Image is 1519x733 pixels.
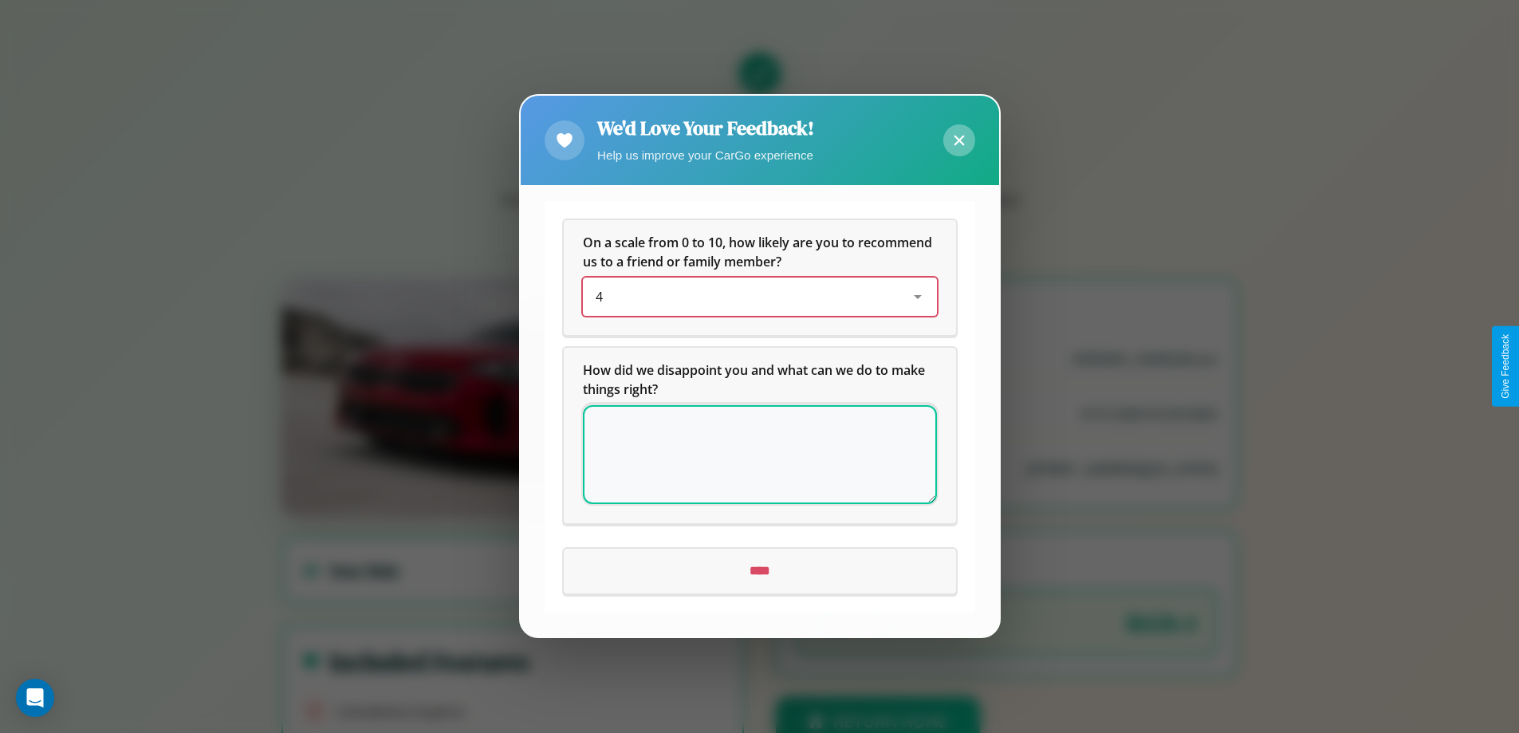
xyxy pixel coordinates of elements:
[597,144,814,166] p: Help us improve your CarGo experience
[597,115,814,141] h2: We'd Love Your Feedback!
[16,679,54,717] div: Open Intercom Messenger
[583,234,937,272] h5: On a scale from 0 to 10, how likely are you to recommend us to a friend or family member?
[583,362,928,399] span: How did we disappoint you and what can we do to make things right?
[564,221,956,336] div: On a scale from 0 to 10, how likely are you to recommend us to a friend or family member?
[583,234,935,271] span: On a scale from 0 to 10, how likely are you to recommend us to a friend or family member?
[596,289,603,306] span: 4
[583,278,937,317] div: On a scale from 0 to 10, how likely are you to recommend us to a friend or family member?
[1500,334,1511,399] div: Give Feedback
